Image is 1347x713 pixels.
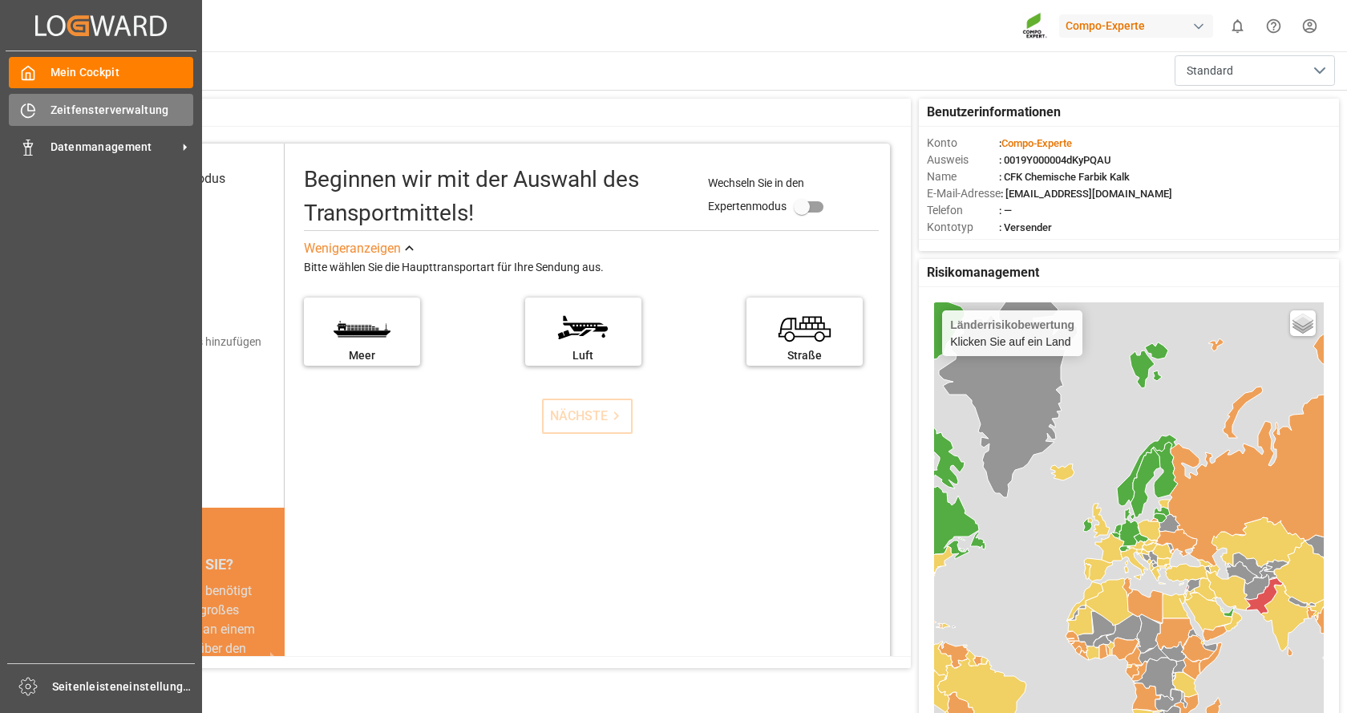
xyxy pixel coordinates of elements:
font: Klicken Sie auf ein Land [950,335,1070,348]
font: E-Mail-Adresse [927,187,1001,200]
button: Menü öffnen [1175,55,1335,86]
button: Compo-Experte [1059,10,1220,41]
a: Ebenen [1290,310,1316,336]
font: : [999,137,1001,149]
font: Ausweis [927,153,969,166]
button: NÄCHSTE [542,399,633,434]
font: Telefon [927,204,963,217]
font: Konto [927,136,957,149]
font: Zeitfensterverwaltung [51,103,169,116]
font: Meer [349,349,375,362]
font: : — [999,205,1012,217]
font: Straße [787,349,822,362]
font: Länderrisikobewertung [950,318,1074,331]
font: Kontotyp [927,221,973,233]
font: Luft [572,349,593,362]
div: Beginnen wir mit der Auswahl des Transportmittels! [304,163,692,230]
font: WUSSTEN SIE? [135,556,233,573]
font: Benutzerinformationen [927,104,1061,120]
font: Name [927,170,957,183]
font: Standard [1187,64,1233,77]
font: anzeigen [350,241,401,256]
font: Datenmanagement [51,140,152,153]
img: Screenshot%202023-09-29%20at%2010.02.21.png_1712312052.png [1022,12,1048,40]
font: Risikomanagement [927,265,1039,280]
button: Hilfecenter [1256,8,1292,44]
font: : 0019Y000004dKyPQAU [999,154,1111,166]
font: Wechseln Sie in den Expertenmodus [708,176,804,213]
font: Versanddetails hinzufügen [128,335,261,348]
font: Weniger [304,241,350,256]
font: Compo-Experte [1066,19,1145,32]
font: Compo-Experte [1001,137,1072,149]
font: Bitte wählen Sie die Haupttransportart für Ihre Sendung aus. [304,261,604,273]
font: : Versender [999,221,1052,233]
font: Beginnen wir mit der Auswahl des Transportmittels! [304,166,639,226]
font: Transportmodus auswählen [131,171,225,205]
font: Mein Cockpit [51,66,119,79]
font: Seitenleisteneinstellungen [52,680,196,693]
button: 0 neue Benachrichtigungen anzeigen [1220,8,1256,44]
font: : [EMAIL_ADDRESS][DOMAIN_NAME] [1001,188,1172,200]
a: Mein Cockpit [9,57,193,88]
font: NÄCHSTE [550,408,608,423]
font: : CFK Chemische Farbik Kalk [999,171,1130,183]
a: Zeitfensterverwaltung [9,94,193,125]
